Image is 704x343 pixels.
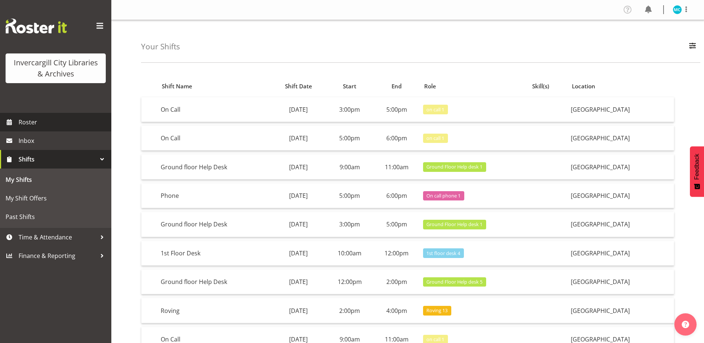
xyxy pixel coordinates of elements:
span: Inbox [19,135,108,146]
td: [DATE] [271,212,326,237]
button: Feedback - Show survey [690,146,704,197]
td: [DATE] [271,154,326,179]
td: [DATE] [271,183,326,208]
td: 3:00pm [326,212,373,237]
span: Ground Floor Help desk 5 [426,278,482,285]
span: Feedback [694,154,700,180]
span: Ground Floor Help desk 1 [426,163,482,170]
td: 5:00pm [326,183,373,208]
img: Rosterit website logo [6,19,67,33]
td: [GEOGRAPHIC_DATA] [568,241,674,266]
a: My Shift Offers [2,189,109,208]
td: 9:00am [326,154,373,179]
td: 1st Floor Desk [158,241,271,266]
td: [GEOGRAPHIC_DATA] [568,97,674,122]
span: Finance & Reporting [19,250,96,261]
td: [DATE] [271,97,326,122]
span: Shift Date [285,82,312,91]
span: On call phone 1 [426,192,461,199]
td: 4:00pm [373,298,420,323]
td: [GEOGRAPHIC_DATA] [568,183,674,208]
td: [GEOGRAPHIC_DATA] [568,212,674,237]
a: Past Shifts [2,208,109,226]
span: Ground Floor Help desk 1 [426,221,482,228]
td: [GEOGRAPHIC_DATA] [568,126,674,151]
h4: Your Shifts [141,42,180,51]
span: End [392,82,402,91]
td: 11:00am [373,154,420,179]
td: Roving [158,298,271,323]
td: Ground floor Help Desk [158,269,271,294]
span: Past Shifts [6,211,106,222]
span: Time & Attendance [19,232,96,243]
td: Phone [158,183,271,208]
td: 5:00pm [373,212,420,237]
td: 2:00pm [373,269,420,294]
span: on call 1 [426,106,444,113]
span: Shifts [19,154,96,165]
td: On Call [158,126,271,151]
img: michelle-cunningham11683.jpg [673,5,682,14]
td: Ground floor Help Desk [158,212,271,237]
td: [GEOGRAPHIC_DATA] [568,269,674,294]
span: on call 1 [426,336,444,343]
td: [DATE] [271,126,326,151]
td: 3:00pm [326,97,373,122]
td: 12:00pm [373,241,420,266]
td: 5:00pm [326,126,373,151]
td: 12:00pm [326,269,373,294]
td: 10:00am [326,241,373,266]
td: Ground floor Help Desk [158,154,271,179]
img: help-xxl-2.png [682,321,689,328]
span: Roving 13 [426,307,448,314]
span: Location [572,82,595,91]
td: [GEOGRAPHIC_DATA] [568,298,674,323]
span: Role [424,82,436,91]
td: 5:00pm [373,97,420,122]
td: 6:00pm [373,126,420,151]
td: [DATE] [271,269,326,294]
td: [DATE] [271,241,326,266]
button: Filter Employees [685,39,700,55]
td: [DATE] [271,298,326,323]
td: [GEOGRAPHIC_DATA] [568,154,674,179]
span: Roster [19,117,108,128]
td: On Call [158,97,271,122]
span: Start [343,82,356,91]
span: Skill(s) [532,82,549,91]
a: My Shifts [2,170,109,189]
span: on call 1 [426,135,444,142]
span: 1st floor desk 4 [426,250,460,257]
td: 2:00pm [326,298,373,323]
span: My Shift Offers [6,193,106,204]
div: Invercargill City Libraries & Archives [13,57,98,79]
span: My Shifts [6,174,106,185]
td: 6:00pm [373,183,420,208]
span: Shift Name [162,82,192,91]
